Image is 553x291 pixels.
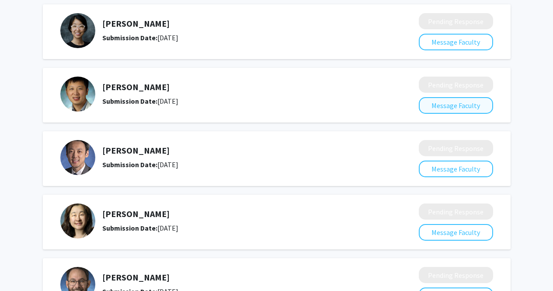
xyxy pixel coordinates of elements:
button: Message Faculty [419,224,493,241]
div: [DATE] [102,159,372,170]
b: Submission Date: [102,160,157,169]
div: [DATE] [102,32,372,43]
b: Submission Date: [102,33,157,42]
a: Message Faculty [419,38,493,46]
button: Message Faculty [419,34,493,50]
img: Profile Picture [60,140,95,175]
button: Message Faculty [419,97,493,114]
a: Message Faculty [419,165,493,173]
button: Pending Response [419,140,493,156]
a: Message Faculty [419,228,493,237]
button: Pending Response [419,77,493,93]
button: Pending Response [419,13,493,29]
a: Message Faculty [419,101,493,110]
button: Pending Response [419,267,493,283]
h5: [PERSON_NAME] [102,82,372,92]
img: Profile Picture [60,203,95,238]
img: Profile Picture [60,77,95,112]
div: [DATE] [102,223,372,233]
iframe: Chat [7,252,37,284]
h5: [PERSON_NAME] [102,209,372,219]
h5: [PERSON_NAME] [102,272,372,283]
h5: [PERSON_NAME] [102,145,372,156]
h5: [PERSON_NAME] [102,18,372,29]
div: [DATE] [102,96,372,106]
img: Profile Picture [60,13,95,48]
b: Submission Date: [102,224,157,232]
button: Message Faculty [419,161,493,177]
b: Submission Date: [102,97,157,105]
button: Pending Response [419,203,493,220]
